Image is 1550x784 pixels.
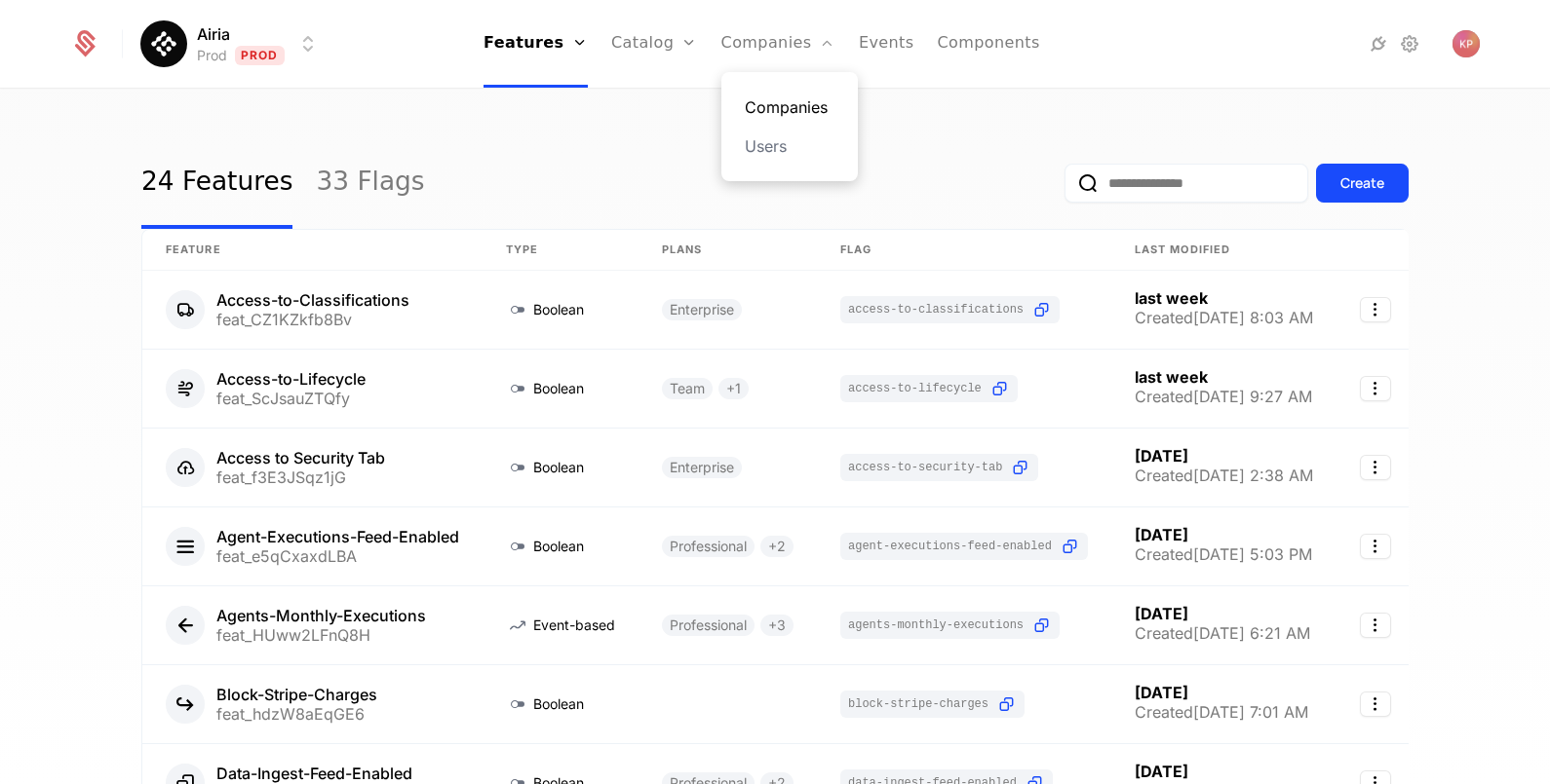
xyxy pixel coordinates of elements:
[1453,30,1480,57] button: Open user button
[141,137,292,229] a: 24 Features
[1360,534,1391,559] button: Select action
[197,46,227,65] div: Prod
[1360,297,1391,322] button: Select action
[197,22,230,46] span: Airia
[817,230,1111,271] th: Flag
[1360,376,1391,401] button: Select action
[1398,32,1421,56] a: Settings
[639,230,817,271] th: Plans
[1360,613,1391,638] button: Select action
[745,134,834,158] a: Users
[140,20,187,67] img: Airia
[1111,230,1337,271] th: Last Modified
[146,22,320,65] button: Select environment
[1340,173,1384,193] div: Create
[483,230,639,271] th: Type
[142,230,483,271] th: Feature
[1360,691,1391,717] button: Select action
[1360,455,1391,480] button: Select action
[745,95,834,119] a: Companies
[235,46,285,65] span: Prod
[316,137,424,229] a: 33 Flags
[1453,30,1480,57] img: Katrina Peek
[1367,32,1390,56] a: Integrations
[1316,164,1409,203] button: Create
